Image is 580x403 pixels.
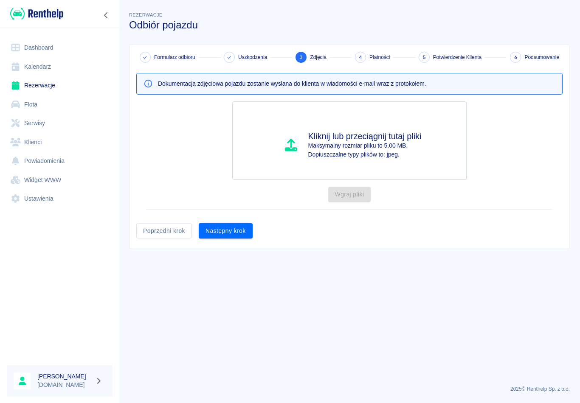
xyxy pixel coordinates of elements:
span: 6 [514,53,517,62]
button: Poprzedni krok [136,223,192,239]
span: Potwierdzenie Klienta [433,53,482,61]
h4: Kliknij lub przeciągnij tutaj pliki [308,131,422,141]
p: 2025 © Renthelp Sp. z o.o. [129,385,570,393]
span: 4 [359,53,362,62]
a: Ustawienia [7,189,113,208]
a: Widget WWW [7,171,113,190]
p: Dokumentacja zdjęciowa pojazdu zostanie wysłana do klienta w wiadomości e-mail wraz z protokołem. [158,79,426,88]
span: Formularz odbioru [154,53,195,61]
span: 3 [299,53,303,62]
p: [DOMAIN_NAME] [37,381,92,389]
button: Zwiń nawigację [100,10,113,21]
a: Kalendarz [7,57,113,76]
span: Podsumowanie [524,53,559,61]
span: Uszkodzenia [238,53,267,61]
a: Renthelp logo [7,7,63,21]
p: Dopiuszczalne typy plików to: jpeg. [308,150,422,159]
a: Flota [7,95,113,114]
a: Rezerwacje [7,76,113,95]
span: Zdjęcia [310,53,326,61]
h6: [PERSON_NAME] [37,372,92,381]
span: 5 [422,53,426,62]
span: Płatności [369,53,390,61]
h3: Odbiór pojazdu [129,19,570,31]
span: Rezerwacje [129,12,162,17]
button: Następny krok [199,223,253,239]
img: Renthelp logo [10,7,63,21]
a: Klienci [7,133,113,152]
a: Dashboard [7,38,113,57]
p: Maksymalny rozmiar pliku to 5.00 MB. [308,141,422,150]
a: Powiadomienia [7,151,113,171]
a: Serwisy [7,114,113,133]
